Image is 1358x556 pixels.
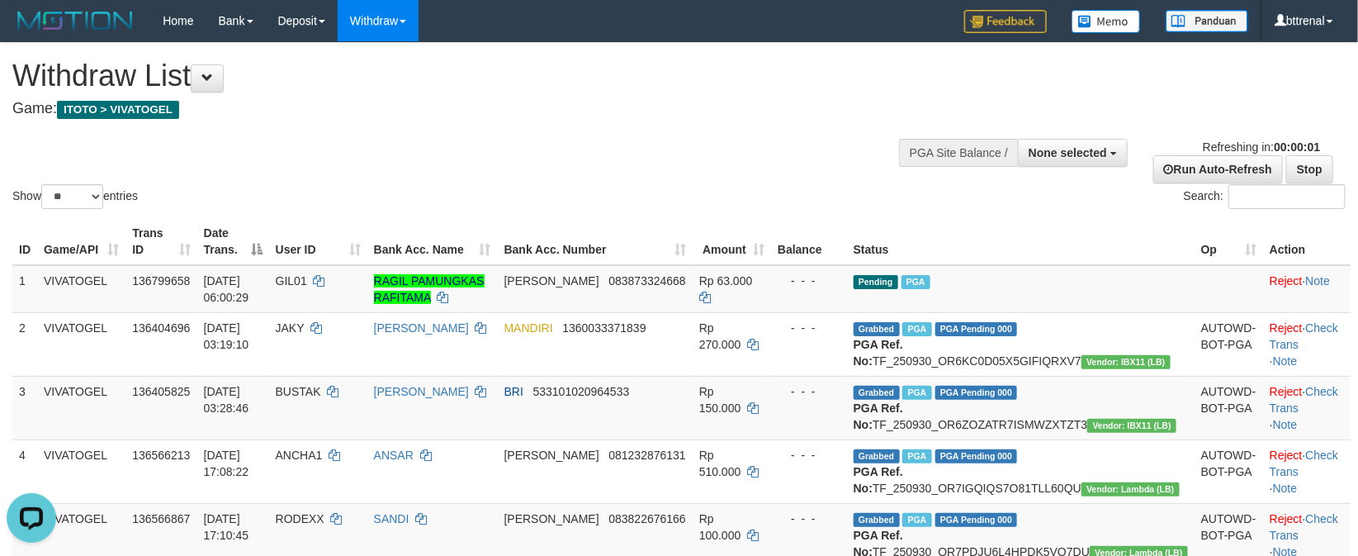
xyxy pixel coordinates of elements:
[608,449,685,462] span: Copy 081232876131 to clipboard
[204,274,249,304] span: [DATE] 06:00:29
[197,218,269,265] th: Date Trans.: activate to sort column descending
[1273,418,1298,431] a: Note
[899,139,1018,167] div: PGA Site Balance /
[132,321,190,335] span: 136404696
[771,218,847,265] th: Balance
[1270,512,1303,525] a: Reject
[693,218,771,265] th: Amount: activate to sort column ascending
[562,321,646,335] span: Copy 1360033371839 to clipboard
[1270,321,1338,351] a: Check Trans
[1228,184,1346,209] input: Search:
[1263,440,1351,503] td: · ·
[699,512,741,542] span: Rp 100.000
[12,8,138,33] img: MOTION_logo.png
[854,275,898,289] span: Pending
[269,218,367,265] th: User ID: activate to sort column ascending
[854,338,903,368] b: PGA Ref. No:
[1273,482,1298,495] a: Note
[608,512,685,525] span: Copy 083822676166 to clipboard
[854,513,900,527] span: Grabbed
[1166,10,1248,32] img: panduan.png
[12,101,889,117] h4: Game:
[1270,385,1338,415] a: Check Trans
[37,376,125,440] td: VIVATOGEL
[847,312,1195,376] td: TF_250930_OR6KC0D05X5GIFIQRXV7
[854,322,900,336] span: Grabbed
[1195,376,1263,440] td: AUTOWD-BOT-PGA
[699,274,753,288] span: Rp 63.000
[374,385,469,398] a: [PERSON_NAME]
[1270,449,1338,478] a: Check Trans
[854,465,903,495] b: PGA Ref. No:
[276,385,321,398] span: BUSTAK
[1203,140,1320,154] span: Refreshing in:
[1018,139,1128,167] button: None selected
[854,402,903,431] b: PGA Ref. No:
[504,385,523,398] span: BRI
[37,312,125,376] td: VIVATOGEL
[1153,155,1283,183] a: Run Auto-Refresh
[504,274,599,288] span: [PERSON_NAME]
[37,440,125,503] td: VIVATOGEL
[778,447,840,463] div: - - -
[608,274,685,288] span: Copy 083873324668 to clipboard
[1072,10,1141,33] img: Button%20Memo.svg
[204,449,249,478] span: [DATE] 17:08:22
[204,512,249,542] span: [DATE] 17:10:45
[1270,512,1338,542] a: Check Trans
[1087,419,1176,433] span: Vendor URL: https://dashboard.q2checkout.com/secure
[935,513,1018,527] span: PGA Pending
[778,320,840,336] div: - - -
[12,312,37,376] td: 2
[7,7,56,56] button: Open LiveChat chat widget
[367,218,498,265] th: Bank Acc. Name: activate to sort column ascending
[935,449,1018,463] span: PGA Pending
[901,275,930,289] span: PGA
[1029,146,1107,159] span: None selected
[902,386,931,400] span: Marked by bttrenal
[964,10,1047,33] img: Feedback.jpg
[504,449,599,462] span: [PERSON_NAME]
[1270,274,1303,288] a: Reject
[847,218,1195,265] th: Status
[276,321,305,335] span: JAKY
[533,385,630,398] span: Copy 533101020964533 to clipboard
[125,218,196,265] th: Trans ID: activate to sort column ascending
[847,440,1195,503] td: TF_250930_OR7IGQIQS7O81TLL60QU
[204,385,249,415] span: [DATE] 03:28:46
[902,322,931,336] span: Marked by bttrenal
[1273,354,1298,368] a: Note
[12,218,37,265] th: ID
[778,511,840,527] div: - - -
[374,274,485,304] a: RAGIL PAMUNGKAS RAFITAMA
[1306,274,1331,288] a: Note
[12,376,37,440] td: 3
[778,383,840,400] div: - - -
[1263,218,1351,265] th: Action
[374,321,469,335] a: [PERSON_NAME]
[699,385,741,415] span: Rp 150.000
[1081,355,1171,369] span: Vendor URL: https://dashboard.q2checkout.com/secure
[12,59,889,93] h1: Withdraw List
[276,274,307,288] span: GIL01
[1195,312,1263,376] td: AUTOWD-BOT-PGA
[1184,184,1346,209] label: Search:
[902,513,931,527] span: Marked by bttwdluis
[204,321,249,351] span: [DATE] 03:19:10
[12,265,37,313] td: 1
[37,265,125,313] td: VIVATOGEL
[276,512,324,525] span: RODEXX
[1270,385,1303,398] a: Reject
[504,321,553,335] span: MANDIRI
[1270,321,1303,335] a: Reject
[504,512,599,525] span: [PERSON_NAME]
[12,184,138,209] label: Show entries
[854,449,900,463] span: Grabbed
[12,440,37,503] td: 4
[1195,218,1263,265] th: Op: activate to sort column ascending
[37,218,125,265] th: Game/API: activate to sort column ascending
[699,321,741,351] span: Rp 270.000
[1286,155,1333,183] a: Stop
[935,322,1018,336] span: PGA Pending
[57,101,179,119] span: ITOTO > VIVATOGEL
